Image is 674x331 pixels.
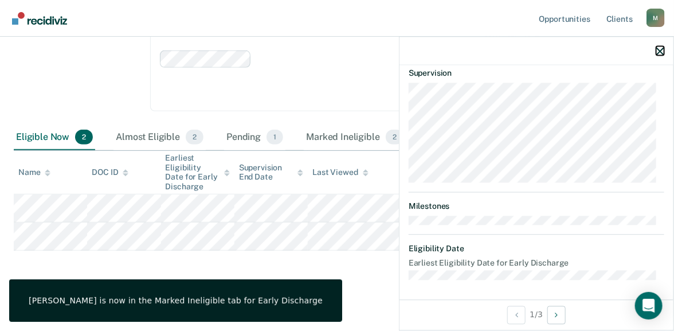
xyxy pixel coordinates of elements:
button: Next Opportunity [547,306,566,324]
div: 1 / 3 [399,299,673,330]
span: 1 [267,130,283,145]
dt: Earliest Eligibility Date for Early Discharge [409,259,664,268]
div: Marked Ineligible [304,125,406,150]
div: Pending [224,125,285,150]
div: Eligible Now [14,125,95,150]
div: Supervision End Date [239,163,303,182]
div: M [646,9,665,27]
div: Name [18,168,50,177]
dt: Milestones [409,201,664,211]
span: 2 [186,130,203,145]
span: 2 [75,130,93,145]
dt: Supervision [409,68,664,78]
div: Open Intercom Messenger [635,292,663,320]
button: Previous Opportunity [507,306,526,324]
div: Last Viewed [312,168,368,177]
div: DOC ID [92,168,128,177]
span: 2 [386,130,403,145]
button: Profile dropdown button [646,9,665,27]
div: Almost Eligible [113,125,206,150]
div: Earliest Eligibility Date for Early Discharge [166,153,230,192]
div: [PERSON_NAME] is now in the Marked Ineligible tab for Early Discharge [29,295,323,306]
img: Recidiviz [12,12,67,25]
dt: Eligibility Date [409,244,664,254]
